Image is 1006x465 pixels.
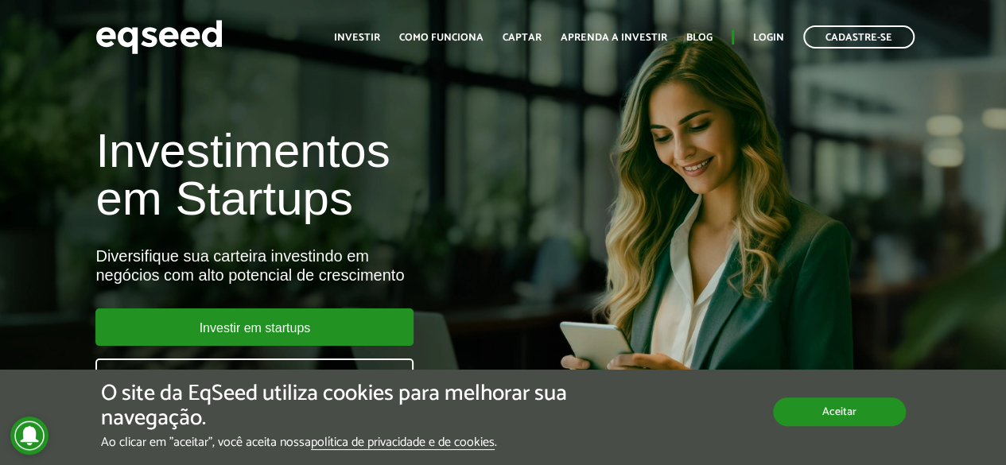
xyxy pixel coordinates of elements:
[399,33,484,43] a: Como funciona
[101,382,584,431] h5: O site da EqSeed utiliza cookies para melhorar sua navegação.
[334,33,380,43] a: Investir
[803,25,915,48] a: Cadastre-se
[101,435,584,450] p: Ao clicar em "aceitar", você aceita nossa .
[95,308,414,346] a: Investir em startups
[95,127,575,223] h1: Investimentos em Startups
[686,33,713,43] a: Blog
[561,33,667,43] a: Aprenda a investir
[95,16,223,58] img: EqSeed
[311,436,495,450] a: política de privacidade e de cookies
[95,358,414,396] a: Captar investimentos
[95,246,575,285] div: Diversifique sua carteira investindo em negócios com alto potencial de crescimento
[773,397,906,426] button: Aceitar
[753,33,784,43] a: Login
[503,33,542,43] a: Captar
